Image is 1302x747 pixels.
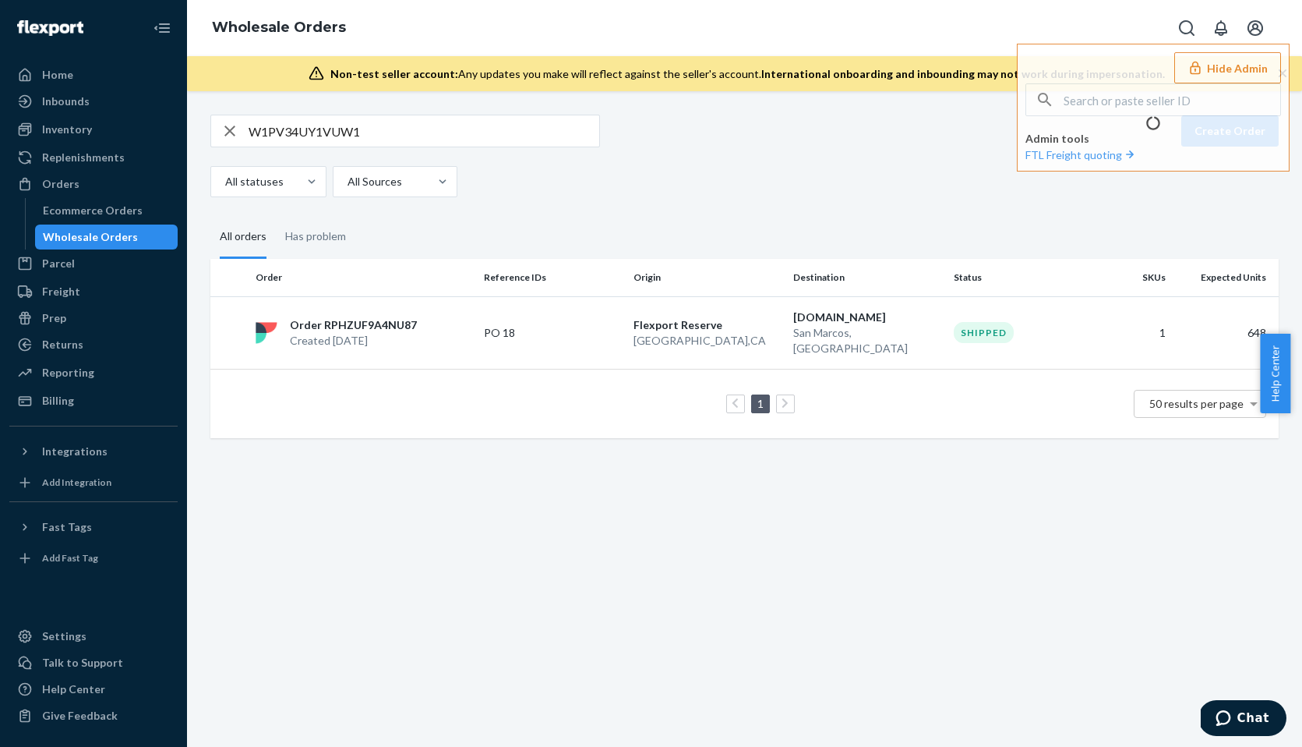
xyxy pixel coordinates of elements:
a: Parcel [9,251,178,276]
a: Add Integration [9,470,178,495]
button: Close Navigation [146,12,178,44]
div: All orders [220,216,266,259]
button: Fast Tags [9,515,178,540]
div: Give Feedback [42,708,118,724]
div: Freight [42,284,80,299]
p: Admin tools [1025,131,1281,147]
div: Prep [42,310,66,326]
a: Prep [9,306,178,331]
div: Wholesale Orders [43,229,138,245]
a: Inbounds [9,89,178,114]
div: Add Integration [42,476,111,489]
a: Wholesale Orders [35,225,178,250]
a: Ecommerce Orders [35,198,178,223]
ol: breadcrumbs [199,5,358,51]
button: Open account menu [1240,12,1271,44]
button: Talk to Support [9,650,178,675]
span: Non-test seller account: [330,67,458,80]
button: Integrations [9,439,178,464]
div: Returns [42,337,83,352]
div: Home [42,67,73,83]
div: Parcel [42,256,75,271]
p: [DOMAIN_NAME] [793,310,941,325]
input: Search orders [249,115,599,147]
a: Page 1 is your current page [754,397,767,410]
a: Freight [9,279,178,304]
a: Help Center [9,677,178,702]
div: Ecommerce Orders [43,203,143,218]
div: Billing [42,393,74,409]
a: Wholesale Orders [212,19,346,36]
div: Orders [42,176,79,192]
div: Settings [42,628,86,644]
input: All Sources [346,174,348,189]
img: flexport logo [256,322,277,344]
button: Give Feedback [9,703,178,728]
a: Replenishments [9,145,178,170]
button: Hide Admin [1174,52,1281,83]
img: Flexport logo [17,20,83,36]
div: Add Fast Tag [42,551,98,565]
a: Add Fast Tag [9,546,178,571]
th: Order [249,259,478,296]
div: Talk to Support [42,655,123,671]
th: Reference IDs [478,259,627,296]
p: Order RPHZUF9A4NU87 [290,317,417,333]
td: 1 [1097,296,1172,369]
div: Reporting [42,365,94,381]
a: FTL Freight quoting [1025,148,1138,161]
th: Destination [787,259,947,296]
div: Inbounds [42,94,90,109]
p: Created [DATE] [290,333,417,349]
p: San Marcos , [GEOGRAPHIC_DATA] [793,325,941,356]
div: Help Center [42,682,105,697]
a: Settings [9,624,178,649]
a: Orders [9,172,178,196]
a: Billing [9,388,178,413]
div: Inventory [42,122,92,137]
div: Any updates you make will reflect against the seller's account. [330,66,1165,82]
span: 50 results per page [1149,397,1244,410]
div: Replenishments [42,150,125,165]
input: Search or paste seller ID [1064,84,1280,115]
span: International onboarding and inbounding may not work during impersonation. [761,67,1165,80]
a: Inventory [9,117,178,142]
a: Reporting [9,360,178,385]
input: All statuses [224,174,225,189]
th: Expected Units [1172,259,1279,296]
p: PO 18 [484,325,609,341]
th: SKUs [1097,259,1172,296]
p: [GEOGRAPHIC_DATA] , CA [633,333,782,349]
div: Fast Tags [42,519,92,535]
button: Open Search Box [1171,12,1202,44]
a: Returns [9,332,178,357]
a: Home [9,62,178,87]
iframe: Opens a widget where you can chat to one of our agents [1201,700,1286,739]
p: Flexport Reserve [633,317,782,333]
div: Shipped [954,322,1014,343]
th: Origin [627,259,788,296]
th: Status [947,259,1097,296]
button: Open notifications [1205,12,1237,44]
div: Has problem [285,216,346,257]
td: 648 [1172,296,1279,369]
div: Integrations [42,444,108,459]
button: Help Center [1260,334,1290,413]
